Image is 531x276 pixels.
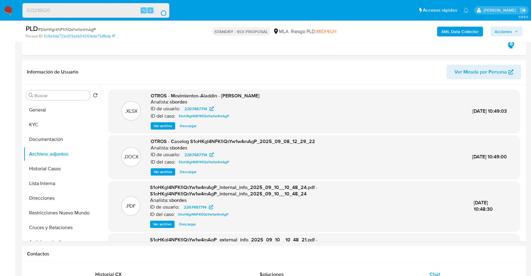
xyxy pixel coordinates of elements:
[180,169,197,175] span: Descargar
[151,106,180,112] p: ID de usuario:
[176,158,232,166] a: S1oHKgl4NFKfiQsYw1w4mAgP
[178,211,228,218] span: S1oHKgl4NFKfiQsYw1w4mAgP
[151,92,259,99] span: OTROS - Movimientos-Aladdin - [PERSON_NAME]
[149,7,151,13] span: s
[181,151,217,158] a: 2267487714
[23,6,169,14] input: Buscar usuario o caso...
[124,153,138,160] p: .DOCX
[27,69,78,75] h1: Información de Usuario
[273,28,288,35] div: MLA
[423,7,457,13] span: Accesos rápidos
[24,117,100,132] button: KYC
[446,65,521,79] button: Ver Mirada por Persona
[473,108,507,115] span: [DATE] 10:49:03
[24,220,100,235] button: Cruces y Relaciones
[490,27,522,36] button: Acciones
[184,105,207,112] span: 2267487714
[154,169,172,175] span: Ver archivo
[24,103,100,117] button: General
[151,152,180,158] p: ID de usuario:
[151,168,175,176] button: Ver archivo
[184,151,207,158] span: 2267487714
[153,221,171,227] span: Ver archivo
[150,197,168,203] p: Analista:
[26,33,43,39] b: Person ID
[454,65,507,79] span: Ver Mirada por Persona
[151,159,175,165] p: ID del caso:
[44,33,115,39] a: 5c9e3da72bcf29abb04261eda73dfbda
[177,122,200,130] button: Descargar
[518,14,528,19] span: 3.158.0
[180,123,197,129] span: Descargar
[93,93,98,100] button: Volver al orden por defecto
[24,161,100,176] button: Historial Casos
[27,251,521,257] h1: Contactos
[24,191,100,206] button: Direcciones
[177,168,200,176] button: Descargar
[150,204,179,210] p: ID de usuario:
[437,27,483,36] button: AML Data Collector
[474,199,493,213] span: [DATE] 10:48:30
[463,8,469,13] a: Notificaciones
[28,93,33,98] button: Buscar
[179,158,229,166] span: S1oHKgl4NFKfiQsYw1w4mAgP
[24,206,100,220] button: Restricciones Nuevo Mundo
[35,93,88,98] input: Buscar
[154,123,172,129] span: Ver archivo
[483,7,518,13] p: stefania.bordes@mercadolibre.com
[184,203,206,211] span: 2267487714
[151,99,169,105] p: Analista:
[176,112,232,120] a: S1oHKgl4NFKfiQsYw1w4mAgP
[24,132,100,147] button: Documentación
[169,197,187,203] h6: sbordes
[181,105,217,112] a: 2267487714
[150,236,318,250] span: S1oHKgl4NFKfiQsYw1w4mAgP_external_info_2025_09_10__10_48_21.pdf - S1oHKgl4NFKfiQsYw1w4mAgP_extern...
[150,211,175,217] p: ID del caso:
[26,24,38,33] b: PLD
[316,28,336,35] span: MIDHIGH
[126,203,136,210] p: .PDF
[291,28,336,35] span: Riesgo PLD:
[141,7,146,13] span: ⌥
[520,7,526,13] a: Salir
[154,6,167,15] button: search-icon
[151,145,169,151] p: Analista:
[150,221,175,228] button: Ver archivo
[24,235,100,250] button: Anticipos de dinero
[24,147,100,161] button: Archivos adjuntos
[472,153,507,160] span: [DATE] 10:49:00
[151,122,175,130] button: Ver archivo
[151,113,175,119] p: ID del caso:
[212,27,270,36] p: STANDBY - ROI PROPOSAL
[441,27,479,36] b: AML Data Collector
[176,221,199,228] button: Descargar
[24,176,100,191] button: Lista Interna
[495,27,512,36] span: Acciones
[179,112,229,120] span: S1oHKgl4NFKfiQsYw1w4mAgP
[175,211,231,218] a: S1oHKgl4NFKfiQsYw1w4mAgP
[38,26,96,32] span: # S1oHKgl4NFKfiQsYw1w4mAgP
[179,221,196,227] span: Descargar
[151,138,315,145] span: OTROS - Caselog S1oHKgl4NFKfiQsYw1w4mAgP_2025_09_08_12_29_22
[170,99,187,105] h6: sbordes
[125,108,137,115] p: .XLSX
[180,203,217,211] a: 2267487714
[170,145,187,151] h6: sbordes
[150,184,318,198] span: S1oHKgl4NFKfiQsYw1w4mAgP_internal_info_2025_09_10__10_48_24.pdf - S1oHKgl4NFKfiQsYw1w4mAgP_intern...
